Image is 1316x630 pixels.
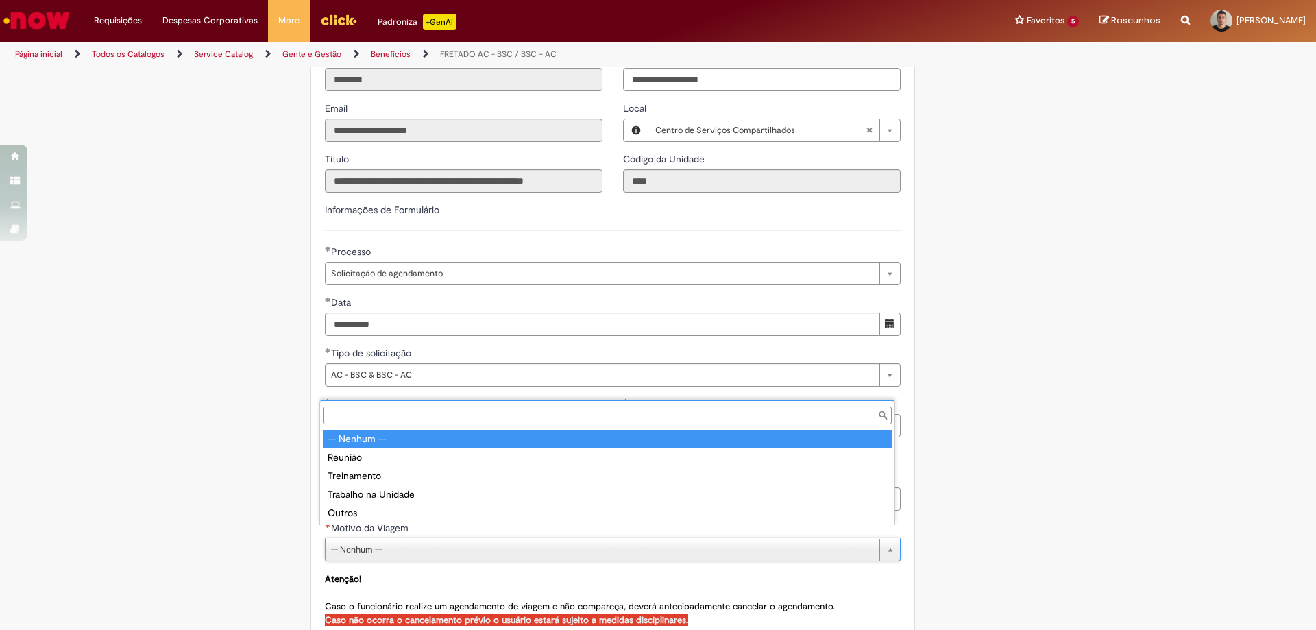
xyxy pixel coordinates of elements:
div: Trabalho na Unidade [323,485,892,504]
div: Outros [323,504,892,522]
ul: Motivo da Viagem [320,427,894,525]
div: Reunião [323,448,892,467]
div: Treinamento [323,467,892,485]
div: -- Nenhum -- [323,430,892,448]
